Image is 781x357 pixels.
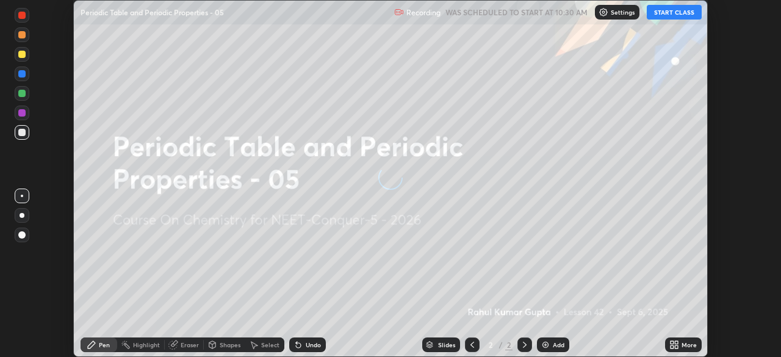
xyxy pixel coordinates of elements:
div: Undo [306,342,321,348]
img: recording.375f2c34.svg [394,7,404,17]
div: Eraser [181,342,199,348]
p: Recording [406,8,441,17]
div: 2 [505,339,513,350]
img: class-settings-icons [599,7,608,17]
div: Select [261,342,279,348]
p: Settings [611,9,635,15]
div: More [682,342,697,348]
h5: WAS SCHEDULED TO START AT 10:30 AM [445,7,588,18]
div: / [499,341,503,348]
img: add-slide-button [541,340,550,350]
p: Periodic Table and Periodic Properties - 05 [81,7,224,17]
div: Slides [438,342,455,348]
button: START CLASS [647,5,702,20]
div: Add [553,342,564,348]
div: Pen [99,342,110,348]
div: Highlight [133,342,160,348]
div: Shapes [220,342,240,348]
div: 2 [484,341,497,348]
